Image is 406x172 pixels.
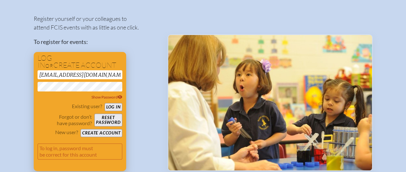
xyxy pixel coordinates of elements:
[38,70,122,79] input: Email
[94,114,122,126] button: Resetpassword
[34,14,157,32] p: Register yourself or your colleagues to attend FCIS events with as little as one click.
[38,143,122,159] p: To log in, password must be correct for this account
[38,114,92,126] p: Forgot or don’t have password?
[105,103,122,111] button: Log in
[168,35,372,170] img: Events
[91,95,122,99] span: Show Password
[55,129,78,135] p: New user?
[45,63,53,69] span: or
[81,129,122,137] button: Create account
[38,55,122,69] h1: Log in create account
[34,38,157,46] p: To register for events:
[72,103,102,109] p: Existing user?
